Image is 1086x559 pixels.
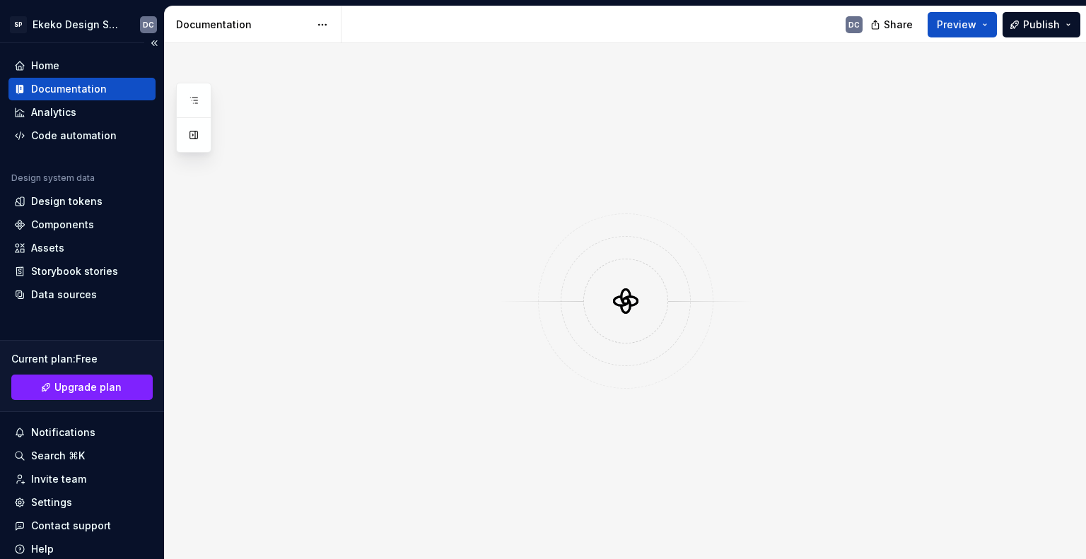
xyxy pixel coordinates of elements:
[31,495,72,510] div: Settings
[31,218,94,232] div: Components
[176,18,310,32] div: Documentation
[8,124,156,147] a: Code automation
[11,172,95,184] div: Design system data
[143,19,154,30] div: DC
[31,129,117,143] div: Code automation
[54,380,122,394] span: Upgrade plan
[8,78,156,100] a: Documentation
[8,491,156,514] a: Settings
[8,54,156,77] a: Home
[8,260,156,283] a: Storybook stories
[11,352,153,366] div: Current plan : Free
[31,82,107,96] div: Documentation
[884,18,913,32] span: Share
[144,33,164,53] button: Collapse sidebar
[8,468,156,490] a: Invite team
[8,421,156,444] button: Notifications
[863,12,922,37] button: Share
[31,542,54,556] div: Help
[33,18,123,32] div: Ekeko Design System
[8,283,156,306] a: Data sources
[8,213,156,236] a: Components
[31,472,86,486] div: Invite team
[10,16,27,33] div: SP
[1023,18,1060,32] span: Publish
[937,18,976,32] span: Preview
[31,519,111,533] div: Contact support
[31,449,85,463] div: Search ⌘K
[8,514,156,537] button: Contact support
[928,12,997,37] button: Preview
[11,375,153,400] a: Upgrade plan
[848,19,860,30] div: DC
[8,101,156,124] a: Analytics
[31,288,97,302] div: Data sources
[8,237,156,259] a: Assets
[31,264,118,278] div: Storybook stories
[3,9,161,40] button: SPEkeko Design SystemDC
[31,425,95,440] div: Notifications
[8,190,156,213] a: Design tokens
[1003,12,1080,37] button: Publish
[31,59,59,73] div: Home
[8,445,156,467] button: Search ⌘K
[31,194,103,208] div: Design tokens
[31,105,76,119] div: Analytics
[31,241,64,255] div: Assets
